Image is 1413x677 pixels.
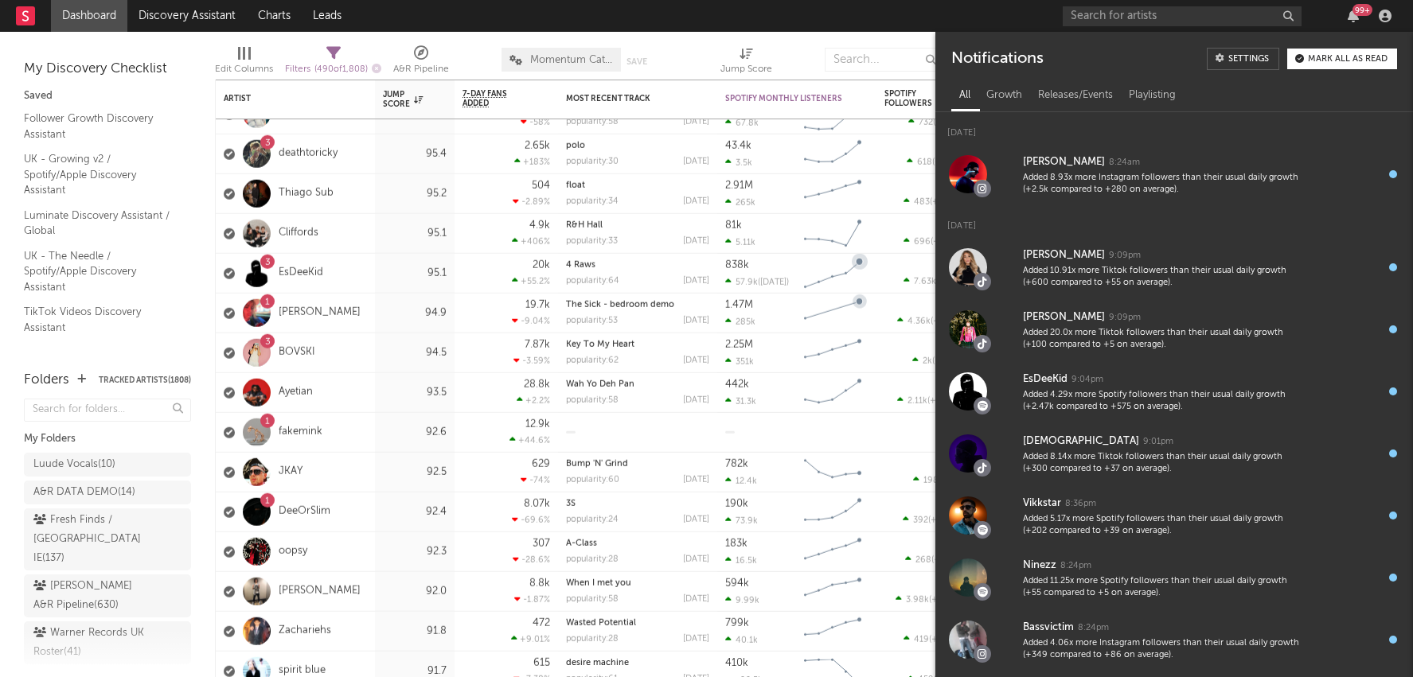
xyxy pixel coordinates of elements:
a: [PERSON_NAME] [279,585,361,598]
a: Ayetian [279,386,313,399]
a: Bassvictim8:24pmAdded 4.06x more Instagram followers than their usual daily growth (+349 compared... [935,609,1413,671]
div: 615 [533,657,550,667]
div: Wasted Potential [566,619,709,628]
div: float [566,181,709,190]
div: 1.47M [725,299,753,309]
div: 92.6 [383,422,447,442]
div: ( ) [897,395,964,406]
div: Luude Vocals ( 10 ) [33,455,115,474]
div: Warner Records UK Roster ( 41 ) [33,624,146,662]
div: 5.11k [725,236,755,247]
a: [PERSON_NAME]9:09pmAdded 20.0x more Tiktok followers than their usual daily growth (+100 compared... [935,298,1413,360]
div: [DATE] [683,516,709,524]
a: polo [566,142,585,150]
div: 285k [725,316,755,326]
div: Filters(490 of 1,808) [285,40,381,86]
svg: Chart title [797,611,868,651]
a: Vikkstar8:36pmAdded 5.17x more Spotify followers than their usual daily growth (+202 compared to ... [935,484,1413,547]
div: [DATE] [935,205,1413,236]
div: 31.3k [725,395,756,406]
div: Fresh Finds / [GEOGRAPHIC_DATA] IE ( 137 ) [33,511,146,568]
a: Wah Yo Deh Pan [566,380,634,389]
div: [DATE] [683,356,709,365]
div: -2.89 % [513,196,550,207]
span: 618 [917,158,932,167]
span: -29.6 % [933,317,962,326]
svg: Chart title [797,571,868,611]
div: [DATE] [683,237,709,246]
span: ( 490 of 1,808 ) [314,65,368,74]
a: EsDeeKid [279,267,323,280]
div: Jump Score [720,40,772,86]
div: Added 10.91x more Tiktok followers than their usual daily growth (+600 compared to +55 on average). [1023,265,1303,290]
span: +7.99 % [931,516,962,525]
div: A-Class [566,539,709,548]
div: Added 8.14x more Tiktok followers than their usual daily growth (+300 compared to +37 on average). [1023,451,1303,476]
a: When I met you [566,579,631,588]
div: 19.7k [525,299,550,309]
div: ( ) [904,236,964,247]
a: Luminate Discovery Assistant / Global [24,207,175,239]
div: 629 [532,458,550,469]
span: -22.2 % [935,357,962,366]
input: Search... [825,48,944,72]
div: 12.9k [525,418,550,429]
div: [DATE] [935,112,1413,143]
div: Notifications [951,48,1043,70]
div: +44.6 % [509,435,550,445]
span: 268 [915,556,931,565]
a: EsDeeKid9:04pmAdded 4.29x more Spotify followers than their usual daily growth (+2.47k compared t... [935,360,1413,422]
div: popularity: 30 [566,158,619,166]
div: 92.5 [383,462,447,481]
a: oopsy [279,545,307,558]
div: popularity: 28 [566,555,619,564]
div: My Folders [24,430,191,449]
a: 3S [566,500,576,508]
div: -28.6 % [513,554,550,565]
a: BOVSKI [279,346,315,360]
div: Added 4.06x more Instagram followers than their usual daily growth (+349 compared to +86 on avera... [1023,637,1303,662]
span: +136 % [935,158,962,167]
a: UK - The Needle / Spotify/Apple Discovery Assistant [24,247,175,296]
div: 3.5k [725,157,752,167]
svg: Chart title [797,134,868,173]
div: 2.25M [725,339,753,349]
div: +183 % [514,157,550,167]
a: Follower Growth Discovery Assistant [24,110,175,142]
div: ( ) [907,157,964,167]
div: [PERSON_NAME] [1023,246,1105,265]
div: [DATE] [683,118,709,126]
div: 410k [725,657,748,667]
svg: Chart title [797,372,868,412]
div: popularity: 58 [566,118,619,126]
div: -69.6 % [512,515,550,525]
div: 504 [532,180,550,190]
div: Saved [24,87,191,106]
div: popularity: 58 [566,595,619,604]
div: Folders [24,371,69,390]
a: [PERSON_NAME] [279,306,361,320]
div: 838k [725,259,749,270]
span: Momentum Catch-All [530,55,613,65]
div: ( ) [908,117,964,127]
div: Edit Columns [215,40,273,86]
div: 73.9k [725,515,758,525]
span: +6.08 % [930,397,962,406]
div: 81k [725,220,742,230]
span: 696 [914,238,931,247]
div: ( ) [905,554,964,565]
div: -1.87 % [514,594,550,605]
span: -24.3 % [934,556,962,565]
a: fakemink [279,426,322,439]
a: TikTok Videos Discovery Assistant [24,303,175,336]
span: 3.98k [906,596,929,605]
div: ( ) [904,276,964,286]
a: A-Class [566,539,597,548]
div: [DATE] [683,555,709,564]
a: float [566,181,585,190]
div: Releases/Events [1030,82,1121,109]
div: [DATE] [683,197,709,206]
div: 8:24am [1109,157,1140,169]
div: 9:09pm [1109,312,1141,324]
div: +2.2 % [517,395,550,406]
